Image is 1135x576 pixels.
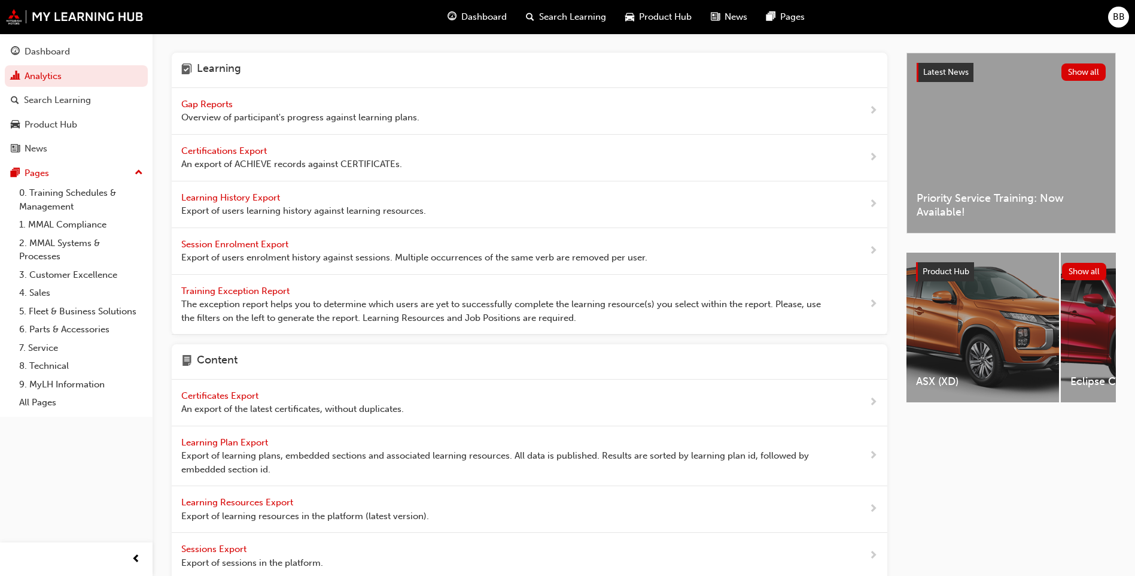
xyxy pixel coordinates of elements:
a: News [5,138,148,160]
a: Latest NewsShow all [917,63,1106,82]
a: 8. Technical [14,357,148,375]
span: search-icon [526,10,534,25]
span: Gap Reports [181,99,235,110]
span: pages-icon [766,10,775,25]
span: Dashboard [461,10,507,24]
span: prev-icon [132,552,141,567]
div: Search Learning [24,93,91,107]
a: 0. Training Schedules & Management [14,184,148,216]
span: news-icon [711,10,720,25]
span: News [725,10,747,24]
h4: Content [197,354,238,369]
span: An export of ACHIEVE records against CERTIFICATEs. [181,157,402,171]
a: 6. Parts & Accessories [14,320,148,339]
span: car-icon [625,10,634,25]
span: Certifications Export [181,145,269,156]
span: Learning Resources Export [181,497,296,508]
a: All Pages [14,393,148,412]
button: BB [1108,7,1129,28]
div: Pages [25,166,49,180]
a: Certifications Export An export of ACHIEVE records against CERTIFICATEs.next-icon [172,135,887,181]
span: next-icon [869,502,878,517]
a: news-iconNews [701,5,757,29]
span: Sessions Export [181,544,249,554]
a: Latest NewsShow allPriority Service Training: Now Available! [906,53,1116,234]
span: Latest News [923,67,969,77]
span: Export of users enrolment history against sessions. Multiple occurrences of the same verb are rem... [181,251,647,265]
a: Learning Plan Export Export of learning plans, embedded sections and associated learning resource... [172,426,887,487]
a: 1. MMAL Compliance [14,216,148,234]
span: Session Enrolment Export [181,239,291,250]
span: next-icon [869,448,878,463]
span: Certificates Export [181,390,261,401]
a: Learning History Export Export of users learning history against learning resources.next-icon [172,181,887,228]
a: Search Learning [5,89,148,111]
span: Product Hub [639,10,692,24]
span: up-icon [135,165,143,181]
a: Dashboard [5,41,148,63]
button: Pages [5,162,148,184]
a: Learning Resources Export Export of learning resources in the platform (latest version).next-icon [172,486,887,533]
span: next-icon [869,297,878,312]
span: next-icon [869,548,878,563]
span: page-icon [181,354,192,369]
span: next-icon [869,197,878,212]
div: News [25,142,47,156]
a: car-iconProduct Hub [616,5,701,29]
a: ASX (XD) [906,253,1059,402]
span: Product Hub [923,266,969,277]
span: An export of the latest certificates, without duplicates. [181,402,404,416]
span: Training Exception Report [181,286,292,296]
span: BB [1113,10,1125,24]
span: car-icon [11,120,20,131]
a: 7. Service [14,339,148,357]
a: 3. Customer Excellence [14,266,148,284]
button: DashboardAnalyticsSearch LearningProduct HubNews [5,38,148,162]
span: Learning Plan Export [181,437,270,448]
a: Training Exception Report The exception report helps you to determine which users are yet to succ... [172,275,887,335]
span: Pages [780,10,805,24]
span: next-icon [869,244,878,259]
a: Analytics [5,65,148,87]
span: Search Learning [539,10,606,24]
span: learning-icon [181,62,192,78]
span: The exception report helps you to determine which users are yet to successfully complete the lear... [181,298,830,325]
span: next-icon [869,150,878,165]
span: pages-icon [11,168,20,179]
span: Priority Service Training: Now Available! [917,192,1106,219]
span: Export of learning resources in the platform (latest version). [181,510,429,523]
a: 9. MyLH Information [14,375,148,394]
span: guage-icon [11,47,20,57]
h4: Learning [197,62,241,78]
a: Gap Reports Overview of participant's progress against learning plans.next-icon [172,88,887,135]
button: Show all [1062,263,1107,280]
a: Session Enrolment Export Export of users enrolment history against sessions. Multiple occurrences... [172,228,887,275]
span: Export of sessions in the platform. [181,556,323,570]
img: mmal [6,9,144,25]
span: next-icon [869,104,878,119]
span: Learning History Export [181,192,282,203]
a: Product HubShow all [916,262,1106,281]
span: news-icon [11,144,20,154]
span: Overview of participant's progress against learning plans. [181,111,419,125]
span: Export of learning plans, embedded sections and associated learning resources. All data is publis... [181,449,830,476]
a: 2. MMAL Systems & Processes [14,234,148,266]
div: Product Hub [25,118,77,132]
span: ASX (XD) [916,375,1049,389]
a: Certificates Export An export of the latest certificates, without duplicates.next-icon [172,380,887,426]
a: Product Hub [5,114,148,136]
span: chart-icon [11,71,20,82]
a: 5. Fleet & Business Solutions [14,302,148,321]
span: search-icon [11,95,19,106]
a: pages-iconPages [757,5,814,29]
a: 4. Sales [14,284,148,302]
span: next-icon [869,395,878,410]
span: Export of users learning history against learning resources. [181,204,426,218]
span: guage-icon [448,10,457,25]
a: search-iconSearch Learning [516,5,616,29]
a: guage-iconDashboard [438,5,516,29]
div: Dashboard [25,45,70,59]
button: Show all [1061,63,1106,81]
